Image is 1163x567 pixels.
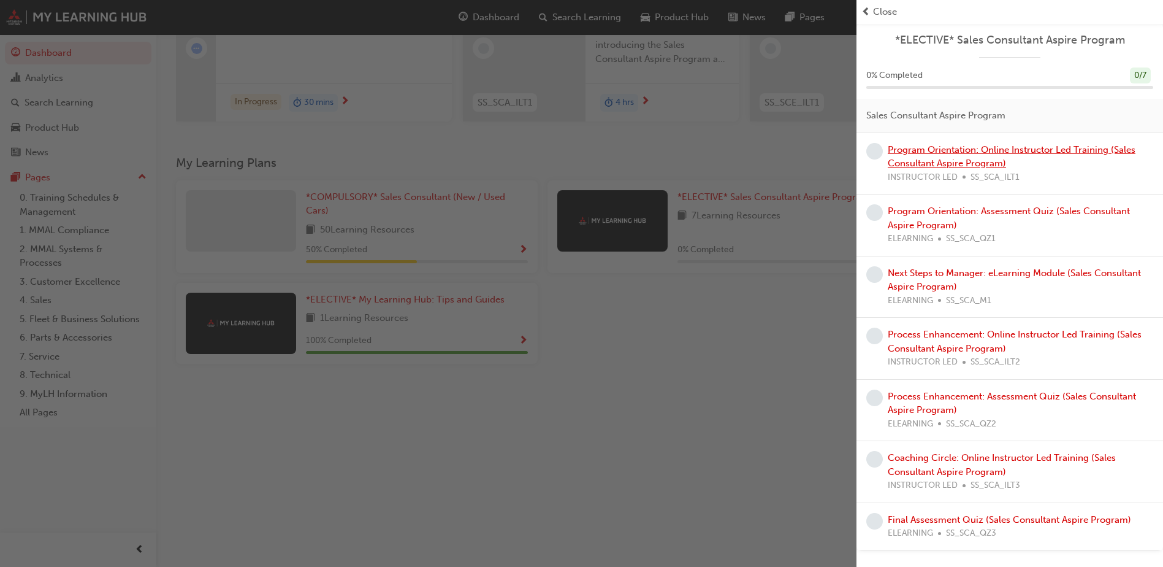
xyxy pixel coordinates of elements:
button: prev-iconClose [861,5,1158,19]
span: ELEARNING [888,294,933,308]
span: Sales Consultant Aspire Program [866,109,1005,123]
span: INSTRUCTOR LED [888,479,958,493]
span: learningRecordVerb_NONE-icon [866,143,883,160]
a: Coaching Circle: Online Instructor Led Training (Sales Consultant Aspire Program) [888,452,1116,477]
span: SS_SCA_ILT1 [970,171,1020,185]
span: 0 % Completed [866,69,923,83]
span: SS_SCA_QZ1 [946,232,996,246]
span: ELEARNING [888,526,933,541]
span: SS_SCA_ILT2 [970,355,1020,369]
span: learningRecordVerb_NONE-icon [866,451,883,468]
span: prev-icon [861,5,871,19]
div: 0 / 7 [1130,67,1151,84]
span: learningRecordVerb_NONE-icon [866,328,883,344]
a: Final Assessment Quiz (Sales Consultant Aspire Program) [888,514,1131,525]
span: INSTRUCTOR LED [888,171,958,185]
a: *ELECTIVE* Sales Consultant Aspire Program [866,33,1153,47]
span: ELEARNING [888,417,933,431]
a: Program Orientation: Assessment Quiz (Sales Consultant Aspire Program) [888,206,1130,231]
span: Close [873,5,897,19]
span: SS_SCA_QZ3 [946,526,996,541]
span: learningRecordVerb_NONE-icon [866,204,883,221]
a: Process Enhancement: Assessment Quiz (Sales Consultant Aspire Program) [888,391,1136,416]
span: learningRecordVerb_NONE-icon [866,266,883,283]
span: SS_SCA_ILT3 [970,479,1020,493]
a: Next Steps to Manager: eLearning Module (Sales Consultant Aspire Program) [888,268,1141,293]
a: Process Enhancement: Online Instructor Led Training (Sales Consultant Aspire Program) [888,329,1142,354]
span: ELEARNING [888,232,933,246]
span: learningRecordVerb_NONE-icon [866,513,883,530]
span: INSTRUCTOR LED [888,355,958,369]
span: SS_SCA_QZ2 [946,417,996,431]
a: Program Orientation: Online Instructor Led Training (Sales Consultant Aspire Program) [888,144,1135,169]
span: SS_SCA_M1 [946,294,991,308]
span: learningRecordVerb_NONE-icon [866,390,883,406]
